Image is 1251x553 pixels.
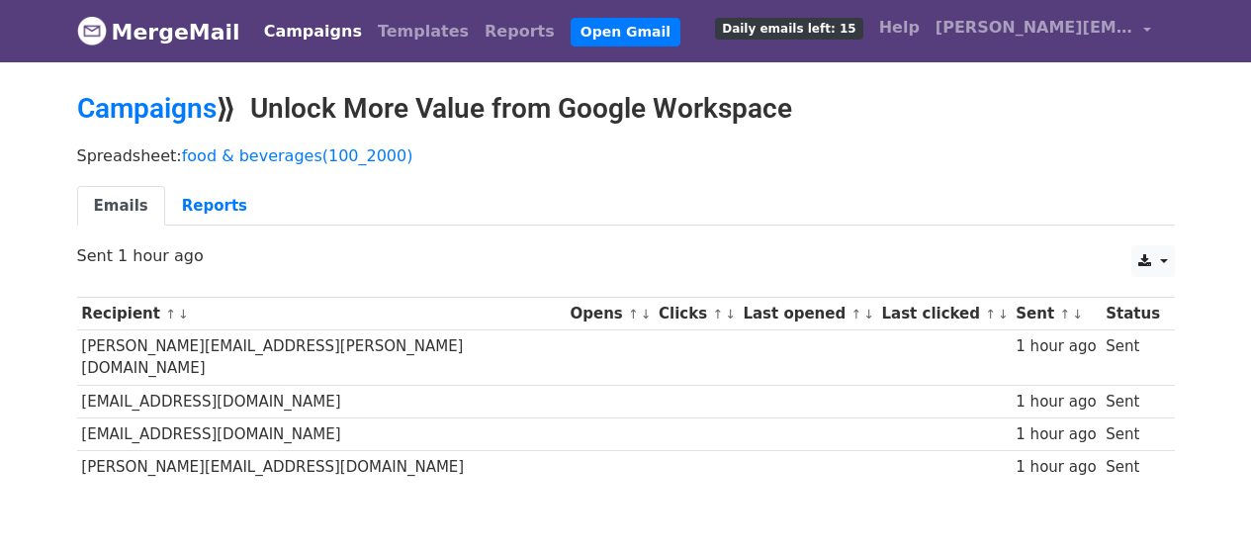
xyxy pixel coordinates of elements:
[871,8,928,47] a: Help
[77,298,566,330] th: Recipient
[1012,298,1102,330] th: Sent
[1072,307,1083,322] a: ↓
[77,385,566,417] td: [EMAIL_ADDRESS][DOMAIN_NAME]
[936,16,1133,40] span: [PERSON_NAME][EMAIL_ADDRESS][DOMAIN_NAME]
[1016,423,1096,446] div: 1 hour ago
[628,307,639,322] a: ↑
[1016,456,1096,479] div: 1 hour ago
[1101,417,1164,450] td: Sent
[641,307,652,322] a: ↓
[77,186,165,227] a: Emails
[1016,391,1096,414] div: 1 hour ago
[850,307,861,322] a: ↑
[707,8,870,47] a: Daily emails left: 15
[77,92,1175,126] h2: ⟫ Unlock More Value from Google Workspace
[739,298,877,330] th: Last opened
[863,307,874,322] a: ↓
[1059,307,1070,322] a: ↑
[877,298,1012,330] th: Last clicked
[77,330,566,386] td: [PERSON_NAME][EMAIL_ADDRESS][PERSON_NAME][DOMAIN_NAME]
[712,307,723,322] a: ↑
[77,417,566,450] td: [EMAIL_ADDRESS][DOMAIN_NAME]
[1101,450,1164,483] td: Sent
[77,145,1175,166] p: Spreadsheet:
[1016,335,1096,358] div: 1 hour ago
[77,92,217,125] a: Campaigns
[1101,330,1164,386] td: Sent
[477,12,563,51] a: Reports
[77,450,566,483] td: [PERSON_NAME][EMAIL_ADDRESS][DOMAIN_NAME]
[178,307,189,322] a: ↓
[370,12,477,51] a: Templates
[165,186,264,227] a: Reports
[77,16,107,46] img: MergeMail logo
[165,307,176,322] a: ↑
[77,11,240,52] a: MergeMail
[715,18,862,40] span: Daily emails left: 15
[654,298,738,330] th: Clicks
[77,245,1175,266] p: Sent 1 hour ago
[725,307,736,322] a: ↓
[571,18,680,46] a: Open Gmail
[928,8,1159,54] a: [PERSON_NAME][EMAIL_ADDRESS][DOMAIN_NAME]
[998,307,1009,322] a: ↓
[182,146,413,165] a: food & beverages(100_2000)
[256,12,370,51] a: Campaigns
[985,307,996,322] a: ↑
[1101,385,1164,417] td: Sent
[566,298,655,330] th: Opens
[1101,298,1164,330] th: Status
